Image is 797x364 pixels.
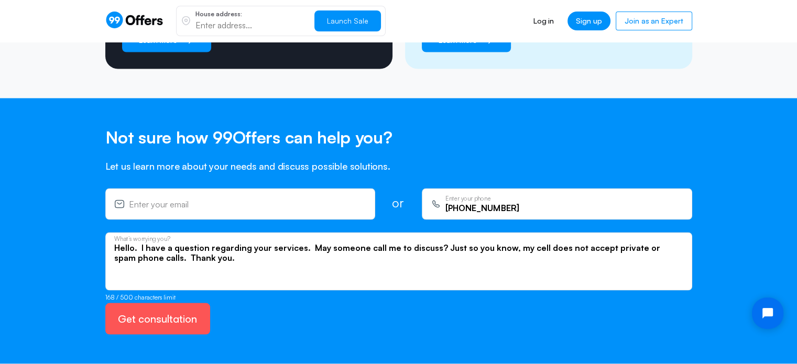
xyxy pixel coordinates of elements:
a: Sign up [567,12,610,30]
input: Enter address... [195,19,306,31]
p: Let us learn more about your needs and discuss possible solutions. [105,148,692,189]
button: Get consultation [105,303,210,334]
span: or [392,195,406,232]
h2: Not sure how 99Offers can help you? [105,127,692,147]
p: 168 / 500 characters limit [105,293,692,302]
iframe: Tidio Chat [743,289,792,338]
button: Launch Sale [314,10,381,31]
a: Log in [525,12,562,30]
a: Join as an Expert [616,12,692,30]
span: Launch Sale [327,16,368,25]
p: What’s worrying you? [114,235,170,242]
p: House address: [195,11,306,17]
